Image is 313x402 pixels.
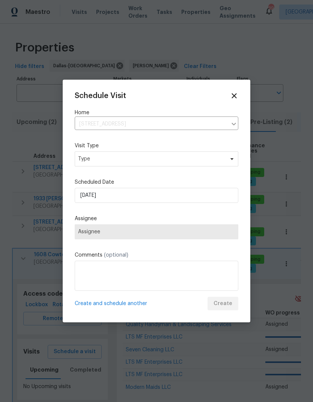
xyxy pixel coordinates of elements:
span: Assignee [78,229,235,235]
span: Type [78,155,224,163]
span: Close [230,92,238,100]
label: Home [75,109,238,116]
input: M/D/YYYY [75,188,238,203]
label: Comments [75,251,238,259]
span: Create and schedule another [75,300,147,307]
label: Assignee [75,215,238,222]
input: Enter in an address [75,118,227,130]
label: Visit Type [75,142,238,150]
span: (optional) [104,252,128,258]
label: Scheduled Date [75,178,238,186]
span: Schedule Visit [75,92,126,100]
